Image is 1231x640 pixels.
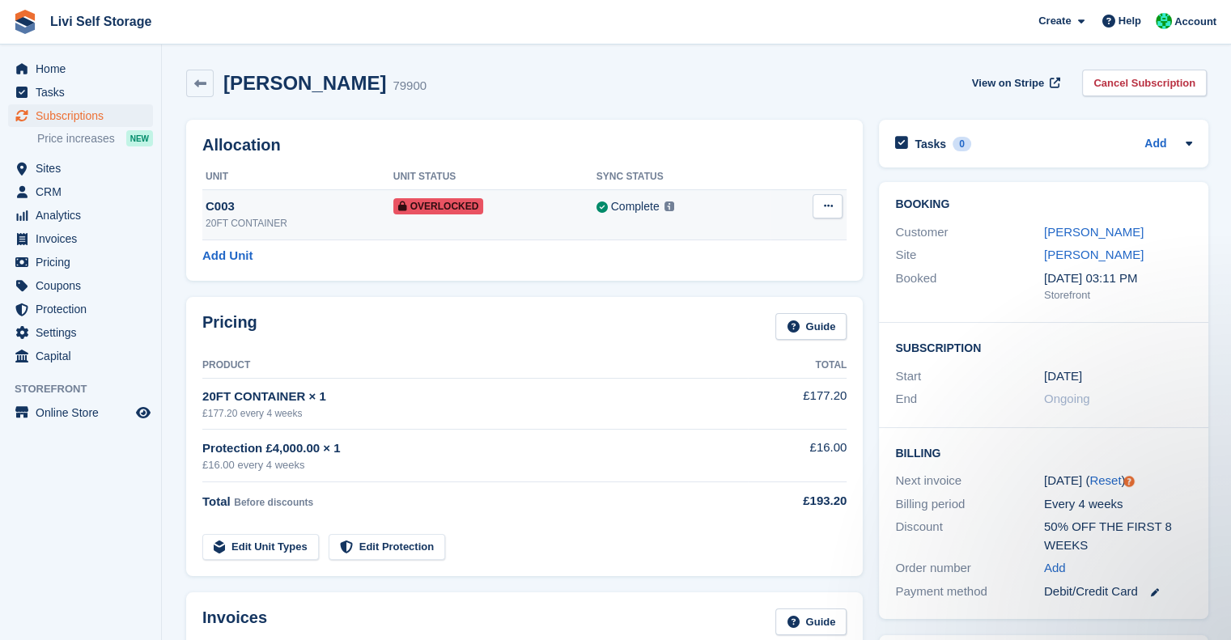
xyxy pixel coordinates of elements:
[202,439,748,458] div: Protection £4,000.00 × 1
[8,401,153,424] a: menu
[1044,248,1144,261] a: [PERSON_NAME]
[202,494,231,508] span: Total
[1122,474,1136,489] div: Tooltip anchor
[8,81,153,104] a: menu
[953,137,971,151] div: 0
[37,129,153,147] a: Price increases NEW
[36,104,133,127] span: Subscriptions
[1174,14,1216,30] span: Account
[44,8,158,35] a: Livi Self Storage
[36,251,133,273] span: Pricing
[895,518,1044,554] div: Discount
[36,157,133,180] span: Sites
[37,131,115,146] span: Price increases
[202,247,253,265] a: Add Unit
[202,534,319,561] a: Edit Unit Types
[393,164,596,190] th: Unit Status
[202,608,267,635] h2: Invoices
[1044,518,1193,554] div: 50% OFF THE FIRST 8 WEEKS
[895,472,1044,490] div: Next invoice
[895,367,1044,386] div: Start
[1089,473,1121,487] a: Reset
[15,381,161,397] span: Storefront
[36,57,133,80] span: Home
[895,339,1192,355] h2: Subscription
[1044,367,1082,386] time: 2025-04-01 00:00:00 UTC
[1044,495,1193,514] div: Every 4 weeks
[8,104,153,127] a: menu
[202,136,847,155] h2: Allocation
[972,75,1044,91] span: View on Stripe
[1082,70,1207,96] a: Cancel Subscription
[36,180,133,203] span: CRM
[611,198,660,215] div: Complete
[8,227,153,250] a: menu
[234,497,313,508] span: Before discounts
[895,390,1044,409] div: End
[393,198,484,214] span: Overlocked
[748,353,847,379] th: Total
[36,274,133,297] span: Coupons
[36,81,133,104] span: Tasks
[8,298,153,320] a: menu
[36,345,133,367] span: Capital
[775,608,847,635] a: Guide
[329,534,445,561] a: Edit Protection
[895,269,1044,303] div: Booked
[8,157,153,180] a: menu
[206,216,393,231] div: 20FT CONTAINER
[748,378,847,429] td: £177.20
[36,321,133,344] span: Settings
[202,406,748,421] div: £177.20 every 4 weeks
[36,227,133,250] span: Invoices
[1044,225,1144,239] a: [PERSON_NAME]
[664,201,674,211] img: icon-info-grey-7440780725fd019a000dd9b08b2336e03edf1995a4989e88bcd33f0948082b44.svg
[895,198,1192,211] h2: Booking
[1044,269,1193,288] div: [DATE] 03:11 PM
[748,492,847,511] div: £193.20
[8,345,153,367] a: menu
[206,197,393,216] div: C003
[1044,392,1090,405] span: Ongoing
[202,388,748,406] div: 20FT CONTAINER × 1
[8,204,153,227] a: menu
[1044,287,1193,303] div: Storefront
[1044,559,1066,578] a: Add
[748,430,847,482] td: £16.00
[895,444,1192,460] h2: Billing
[1038,13,1071,29] span: Create
[8,274,153,297] a: menu
[895,495,1044,514] div: Billing period
[223,72,386,94] h2: [PERSON_NAME]
[202,313,257,340] h2: Pricing
[202,164,393,190] th: Unit
[36,204,133,227] span: Analytics
[1044,583,1193,601] div: Debit/Credit Card
[596,164,771,190] th: Sync Status
[202,353,748,379] th: Product
[134,403,153,422] a: Preview store
[1119,13,1141,29] span: Help
[126,130,153,146] div: NEW
[13,10,37,34] img: stora-icon-8386f47178a22dfd0bd8f6a31ec36ba5ce8667c1dd55bd0f319d3a0aa187defe.svg
[8,321,153,344] a: menu
[8,180,153,203] a: menu
[8,57,153,80] a: menu
[393,77,427,95] div: 79900
[895,246,1044,265] div: Site
[1044,472,1193,490] div: [DATE] ( )
[1144,135,1166,154] a: Add
[895,559,1044,578] div: Order number
[915,137,946,151] h2: Tasks
[36,298,133,320] span: Protection
[775,313,847,340] a: Guide
[36,401,133,424] span: Online Store
[895,583,1044,601] div: Payment method
[895,223,1044,242] div: Customer
[1156,13,1172,29] img: Joe Robertson
[966,70,1063,96] a: View on Stripe
[202,457,748,473] div: £16.00 every 4 weeks
[8,251,153,273] a: menu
